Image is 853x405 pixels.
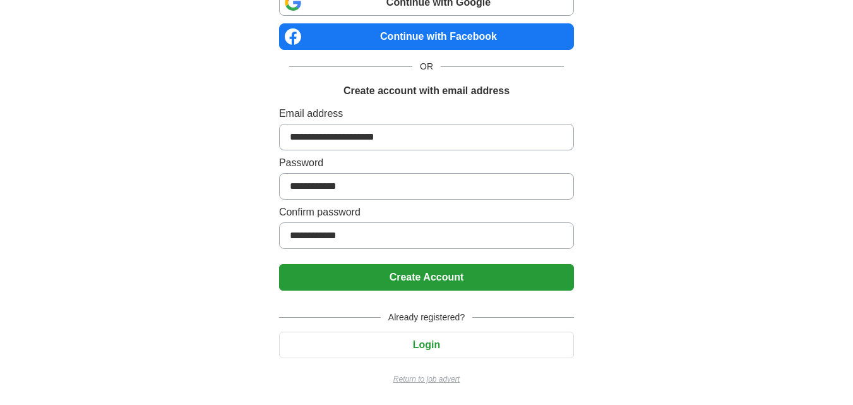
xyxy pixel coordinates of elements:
[279,23,574,50] a: Continue with Facebook
[412,60,441,73] span: OR
[279,106,574,121] label: Email address
[279,339,574,350] a: Login
[279,155,574,171] label: Password
[381,311,472,324] span: Already registered?
[343,83,510,99] h1: Create account with email address
[279,332,574,358] button: Login
[279,264,574,291] button: Create Account
[279,373,574,385] a: Return to job advert
[279,205,574,220] label: Confirm password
